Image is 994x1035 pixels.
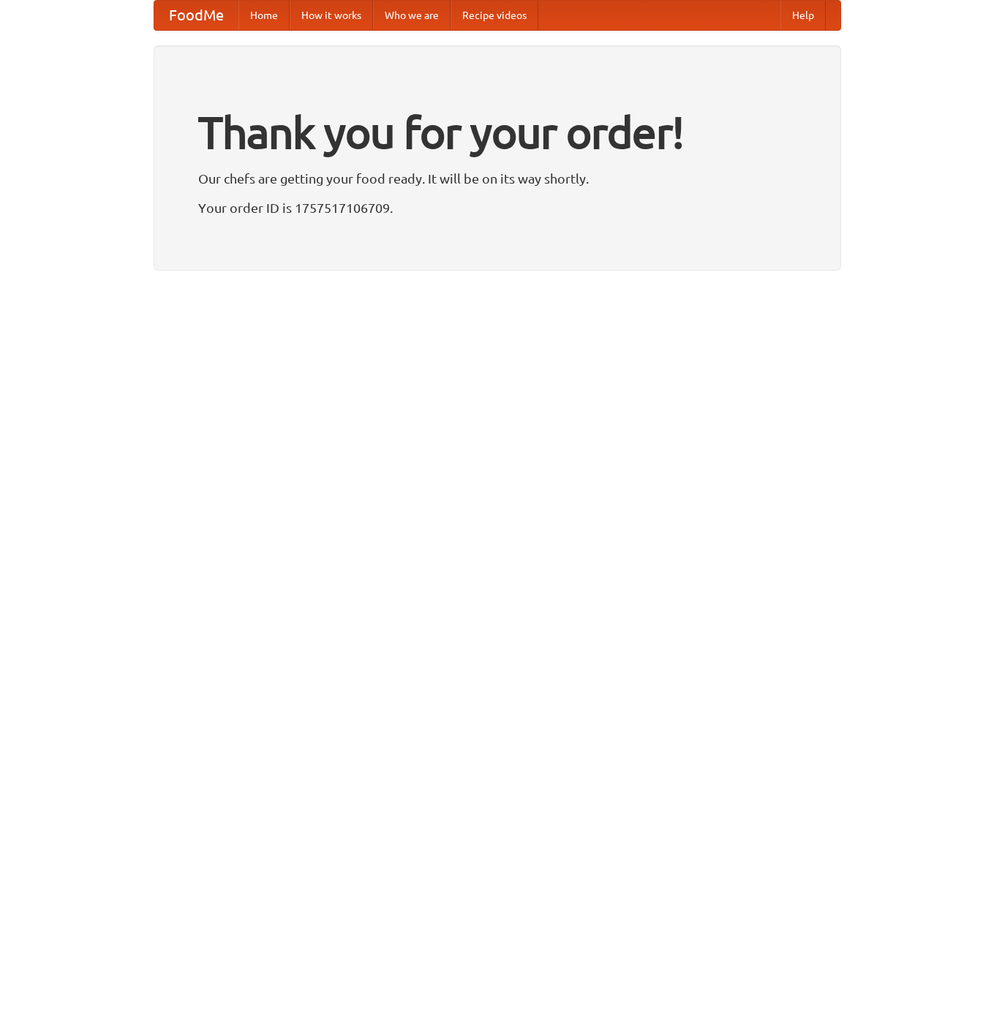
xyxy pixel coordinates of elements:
p: Your order ID is 1757517106709. [198,197,797,219]
a: Home [238,1,290,30]
a: Recipe videos [451,1,538,30]
a: Who we are [373,1,451,30]
h1: Thank you for your order! [198,97,797,168]
p: Our chefs are getting your food ready. It will be on its way shortly. [198,168,797,189]
a: How it works [290,1,373,30]
a: FoodMe [154,1,238,30]
a: Help [780,1,826,30]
